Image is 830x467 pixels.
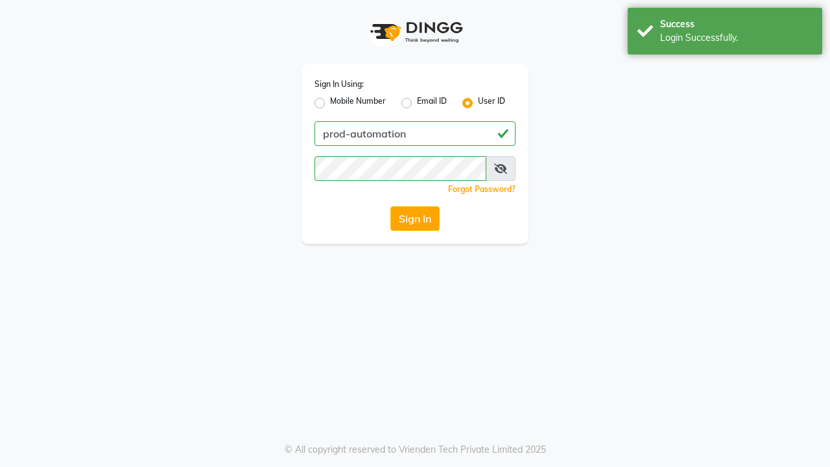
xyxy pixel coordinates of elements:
[314,78,364,90] label: Sign In Using:
[660,31,812,45] div: Login Successfully.
[478,95,505,111] label: User ID
[448,184,516,194] a: Forgot Password?
[363,13,467,51] img: logo1.svg
[417,95,447,111] label: Email ID
[330,95,386,111] label: Mobile Number
[660,18,812,31] div: Success
[314,121,516,146] input: Username
[314,156,486,181] input: Username
[390,206,440,231] button: Sign In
